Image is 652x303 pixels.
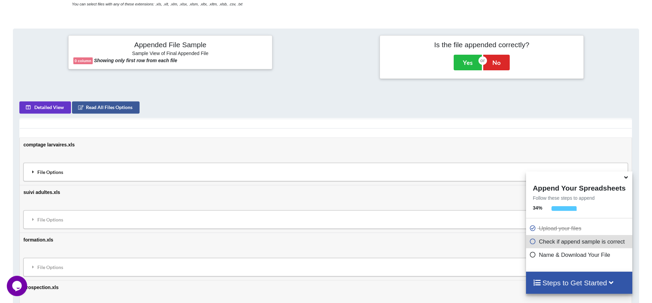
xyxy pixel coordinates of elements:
[529,224,631,233] p: Upload your files
[454,55,482,70] button: Yes
[7,276,29,296] iframe: chat widget
[26,213,626,227] div: File Options
[94,58,177,63] b: Showing only first row from each file
[529,237,631,246] p: Check if append sample is correct
[75,59,91,63] b: 0 column
[72,2,242,6] i: You can select files with any of these extensions: .xls, .xlt, .xlm, .xlsx, .xlsm, .xltx, .xltm, ...
[20,185,632,233] td: suivi adultes.xls
[529,251,631,259] p: Name & Download Your File
[26,260,626,274] div: File Options
[20,233,632,280] td: formation.xls
[73,40,267,50] h4: Appended File Sample
[20,138,632,185] td: comptage larvaires.xls
[72,102,140,114] button: Read All Files Options
[20,102,71,114] button: Detailed View
[73,51,267,57] h6: Sample View of Final Appended File
[533,205,542,211] b: 34 %
[385,40,579,49] h4: Is the file appended correctly?
[533,279,626,287] h4: Steps to Get Started
[526,195,632,201] p: Follow these steps to append
[26,165,626,179] div: File Options
[526,182,632,192] h4: Append Your Spreadsheets
[483,55,510,70] button: No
